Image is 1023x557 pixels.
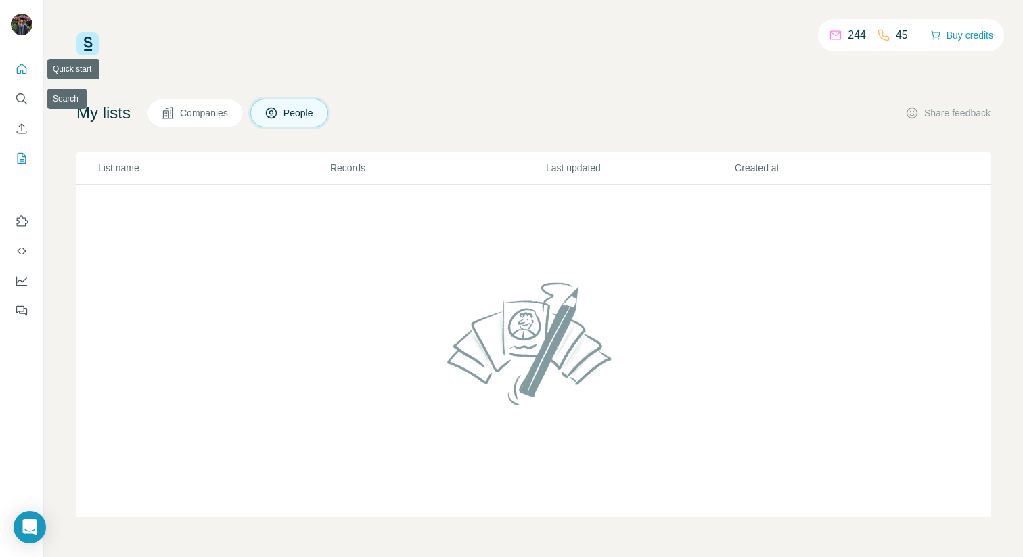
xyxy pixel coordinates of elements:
img: No lists found [442,271,626,416]
button: Use Surfe API [11,239,32,263]
img: Avatar [11,14,32,35]
button: Share feedback [905,106,991,120]
img: Surfe Logo [76,32,99,55]
p: 45 [896,27,908,43]
button: Buy credits [930,26,993,45]
h4: My lists [76,102,131,124]
button: Search [11,87,32,111]
span: Companies [180,106,229,120]
button: Dashboard [11,269,32,293]
p: Last updated [546,161,733,175]
p: List name [98,161,329,175]
p: Records [330,161,545,175]
button: Feedback [11,298,32,323]
p: Created at [735,161,922,175]
button: Use Surfe on LinkedIn [11,209,32,233]
div: Open Intercom Messenger [14,511,46,543]
button: Enrich CSV [11,116,32,141]
button: My lists [11,146,32,171]
span: People [283,106,315,120]
button: Quick start [11,57,32,81]
p: 244 [848,27,866,43]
